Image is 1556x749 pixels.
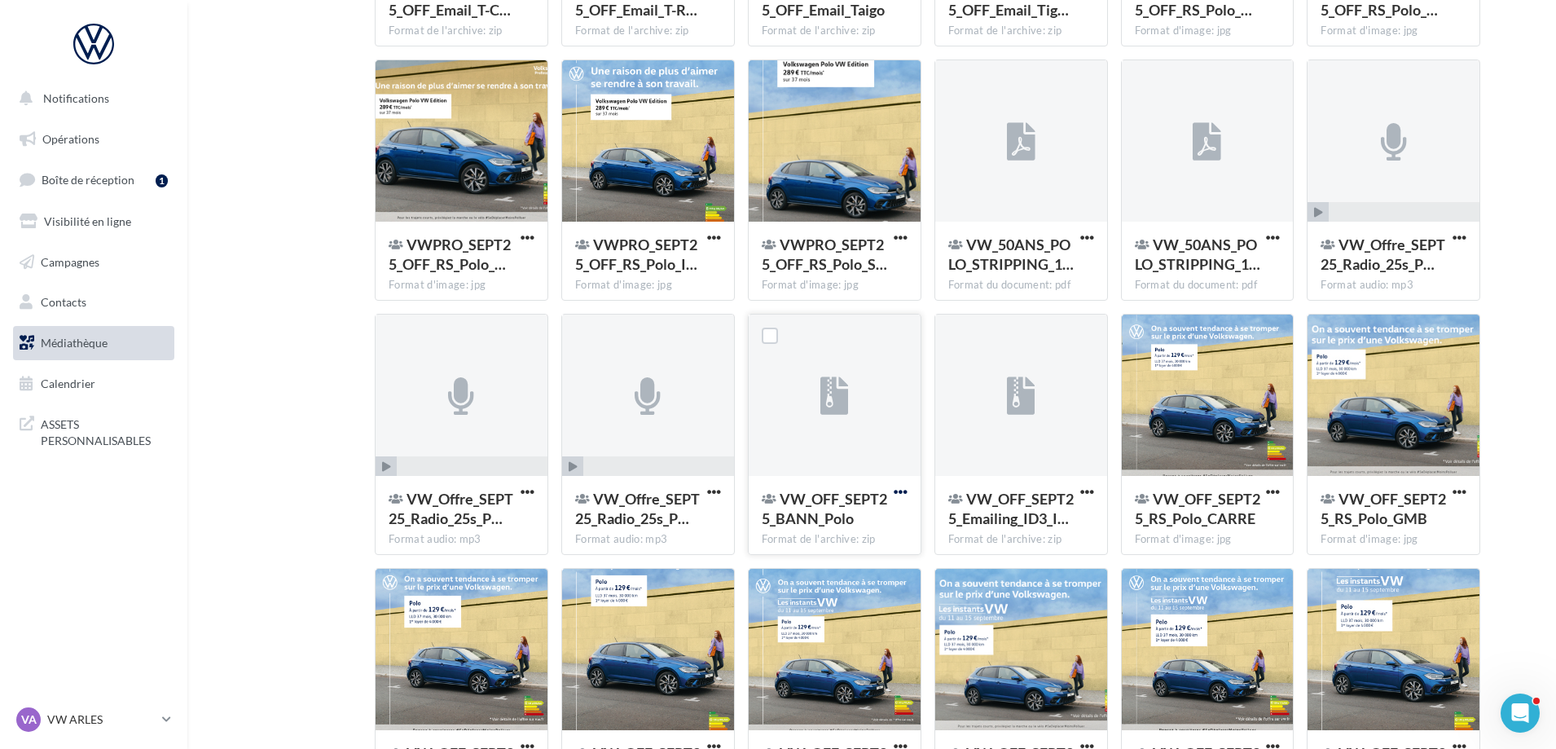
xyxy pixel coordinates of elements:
span: VWPRO_SEPT25_OFF_RS_Polo_STORY [762,236,887,273]
a: Opérations [10,122,178,156]
iframe: Intercom live chat [1501,694,1540,733]
div: Format d'image: jpg [389,278,534,293]
span: VWPRO_SEPT25_OFF_RS_Polo_INSTA [575,236,697,273]
a: VA VW ARLES [13,704,174,735]
span: Campagnes [41,254,99,268]
a: Contacts [10,285,178,319]
div: Format d'image: jpg [1135,24,1281,38]
span: VW_Offre_SEPT25_Radio_25s_POLO_LOM3 [575,490,700,527]
div: Format d'image: jpg [575,278,721,293]
div: Format d'image: jpg [762,278,908,293]
div: Format de l'archive: zip [762,532,908,547]
span: VW_OFF_SEPT25_RS_Polo_GMB [1321,490,1446,527]
span: Calendrier [41,377,95,390]
div: Format de l'archive: zip [762,24,908,38]
span: VW_OFF_SEPT25_RS_Polo_CARRE [1135,490,1260,527]
a: Campagnes [10,245,178,280]
span: VW_Offre_SEPT25_Radio_25s_POLO_LOM2 [389,490,513,527]
button: Notifications [10,82,171,116]
div: Format du document: pdf [1135,278,1281,293]
div: Format audio: mp3 [389,532,534,547]
div: Format de l'archive: zip [389,24,534,38]
div: 1 [156,174,168,187]
span: Contacts [41,295,86,309]
span: Notifications [43,91,109,105]
div: Format audio: mp3 [1321,278,1466,293]
div: Format de l'archive: zip [575,24,721,38]
div: Format d'image: jpg [1321,532,1466,547]
div: Format du document: pdf [948,278,1094,293]
p: VW ARLES [47,712,156,728]
span: Médiathèque [41,336,108,350]
div: Format de l'archive: zip [948,24,1094,38]
div: Format audio: mp3 [575,532,721,547]
a: Médiathèque [10,326,178,360]
span: VW_50ANS_POLO_STRIPPING_10000X400mm_Noir_HD [1135,236,1260,273]
a: ASSETS PERSONNALISABLES [10,407,178,455]
span: VWPRO_SEPT25_OFF_RS_Polo_GMB-POLO-E1 [389,236,511,273]
div: Format d'image: jpg [1321,24,1466,38]
span: ASSETS PERSONNALISABLES [41,413,168,448]
span: VA [21,712,37,728]
div: Format de l'archive: zip [948,532,1094,547]
span: VW_OFF_SEPT25_BANN_Polo [762,490,887,527]
span: VW_50ANS_POLO_STRIPPING_10000X400mm_Blc_HD [948,236,1074,273]
a: Calendrier [10,367,178,401]
span: Boîte de réception [42,173,134,187]
span: Visibilité en ligne [44,214,131,228]
span: VW_OFF_SEPT25_Emailing_ID3_ID4_Polo [948,490,1074,527]
a: Visibilité en ligne [10,205,178,239]
span: VW_Offre_SEPT25_Radio_25s_POLO_LOM1 [1321,236,1445,273]
span: Opérations [42,132,99,146]
a: Boîte de réception1 [10,162,178,197]
div: Format d'image: jpg [1135,532,1281,547]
